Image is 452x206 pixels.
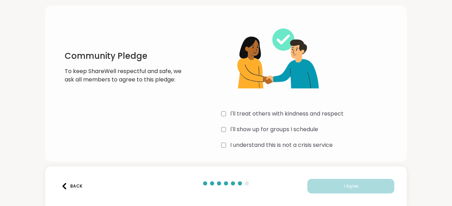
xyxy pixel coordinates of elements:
[61,183,82,189] div: Back
[58,179,86,193] button: Back
[230,141,333,149] label: I understand this is not a crisis service
[307,179,394,193] button: I Agree
[230,110,344,118] label: I'll treat others with kindness and respect
[344,183,358,189] span: I Agree
[230,125,318,134] label: I'll show up for groups I schedule
[65,50,185,62] h1: Community Pledge
[65,67,185,84] p: To keep ShareWell respectful and safe, we ask all members to agree to this pledge:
